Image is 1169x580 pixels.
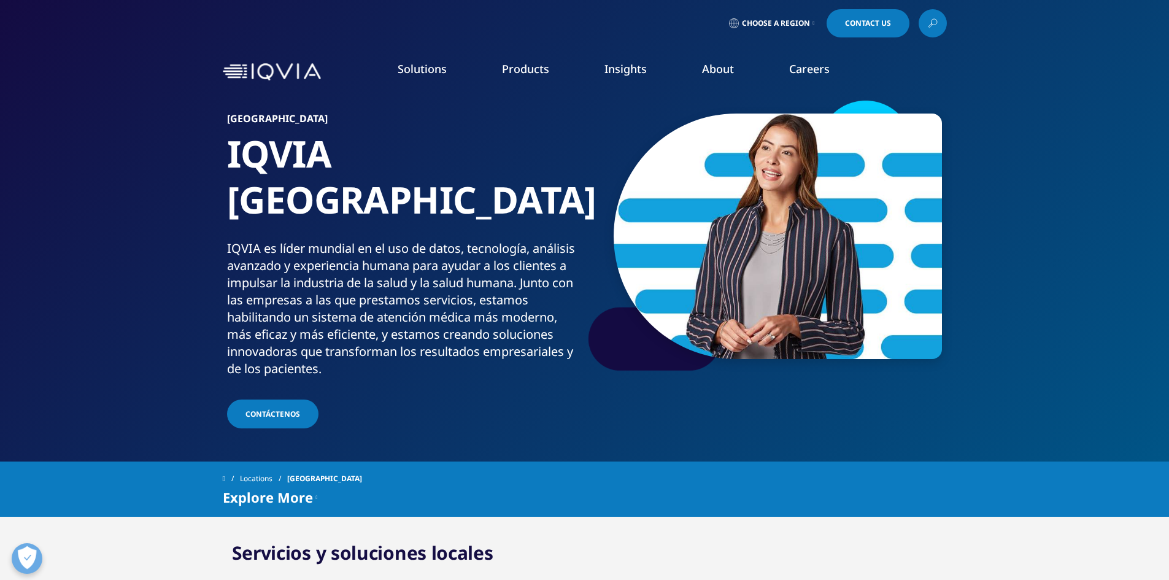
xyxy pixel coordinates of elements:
h2: Servicios y soluciones locales [232,541,493,565]
div: IQVIA es líder mundial en el uso de datos, tecnología, análisis avanzado y experiencia humana par... [227,240,580,377]
a: Contact Us [827,9,909,37]
a: Solutions [398,61,447,76]
a: About [702,61,734,76]
span: Choose a Region [742,18,810,28]
a: Locations [240,468,287,490]
span: [GEOGRAPHIC_DATA] [287,468,362,490]
span: Explore More [223,490,313,505]
a: Products [502,61,549,76]
h1: IQVIA [GEOGRAPHIC_DATA] [227,131,580,240]
h6: [GEOGRAPHIC_DATA] [227,114,580,131]
nav: Primary [326,43,947,101]
a: Contáctenos [227,400,318,428]
a: Insights [604,61,647,76]
span: Contact Us [845,20,891,27]
img: 3_rbuportraitoption.jpg [614,114,942,359]
button: Abrir preferencias [12,543,42,574]
span: Contáctenos [245,409,300,419]
a: Careers [789,61,830,76]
